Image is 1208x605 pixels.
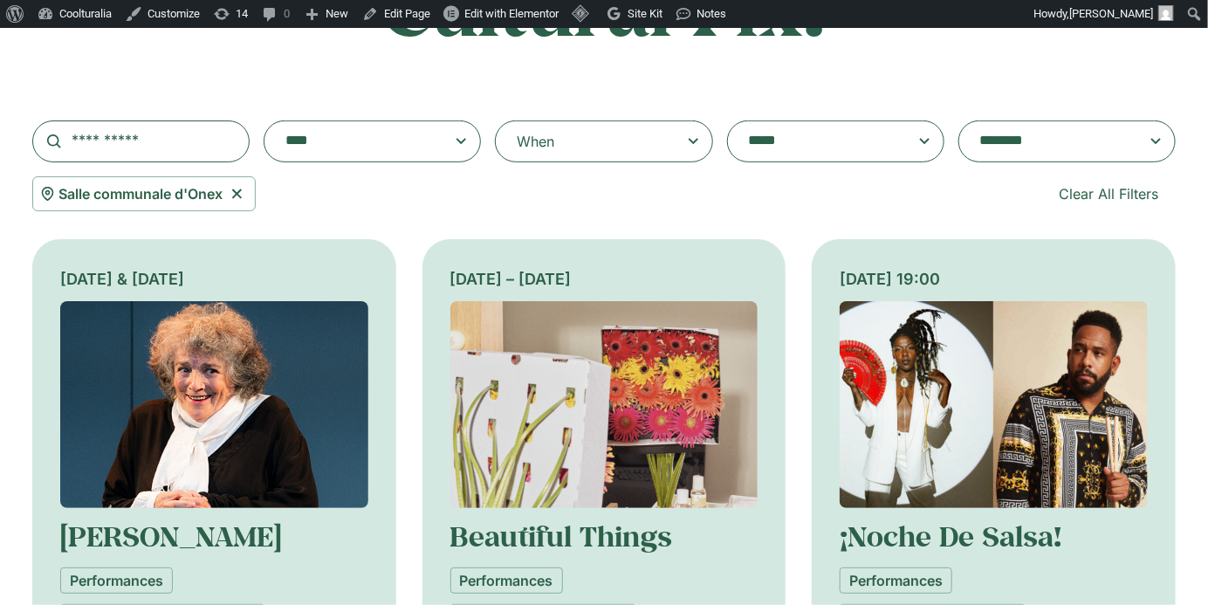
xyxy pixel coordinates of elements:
textarea: Search [285,129,425,154]
span: Site Kit [628,7,662,20]
a: Performances [840,567,952,594]
span: [PERSON_NAME] [1069,7,1153,20]
textarea: Search [980,129,1120,154]
div: [DATE] – [DATE] [450,267,758,291]
a: Beautiful Things [450,518,673,554]
div: [DATE] 19:00 [840,267,1148,291]
a: Clear All Filters [1041,176,1176,211]
span: Salle communale d'Onex [58,183,223,204]
img: Coolturalia - Coline Serreau [60,301,368,508]
div: When [517,131,554,152]
span: Edit with Elementor [464,7,559,20]
a: [PERSON_NAME] [60,518,281,554]
span: Clear All Filters [1059,183,1158,204]
div: [DATE] & [DATE] [60,267,368,291]
textarea: Search [749,129,889,154]
a: Performances [60,567,173,594]
a: Performances [450,567,563,594]
a: ¡Noche De Salsa! [840,518,1061,554]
